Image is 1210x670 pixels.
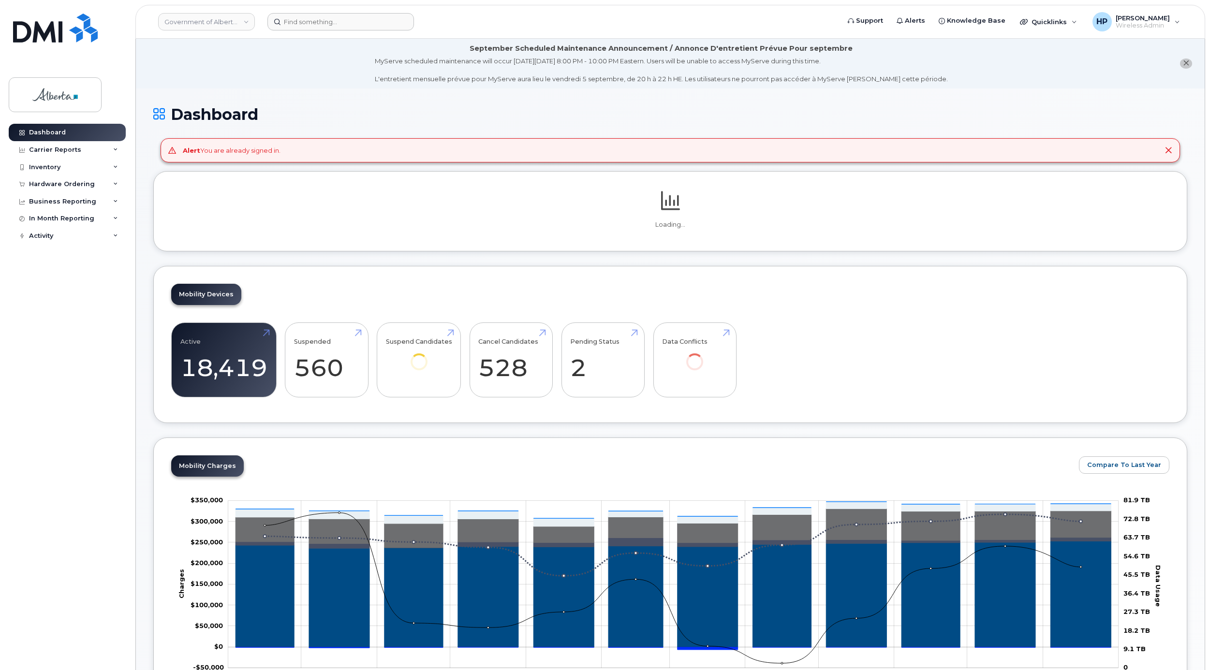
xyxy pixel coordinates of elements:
div: You are already signed in. [183,146,280,155]
tspan: 18.2 TB [1123,626,1150,634]
tspan: 9.1 TB [1123,645,1146,653]
tspan: 81.9 TB [1123,496,1150,504]
tspan: $250,000 [191,538,223,546]
div: September Scheduled Maintenance Announcement / Annonce D'entretient Prévue Pour septembre [470,44,853,54]
tspan: 54.6 TB [1123,552,1150,560]
g: Rate Plan [236,541,1111,647]
span: Compare To Last Year [1087,460,1161,469]
tspan: 72.8 TB [1123,515,1150,523]
tspan: Data Usage [1154,565,1162,607]
tspan: $50,000 [195,622,223,629]
g: Data [236,509,1111,548]
button: Compare To Last Year [1079,456,1169,474]
tspan: $300,000 [191,517,223,525]
g: $0 [191,601,223,609]
tspan: $350,000 [191,496,223,504]
g: $0 [191,496,223,504]
a: Pending Status 2 [570,328,635,392]
a: Mobility Devices [171,284,241,305]
a: Mobility Charges [171,455,244,477]
tspan: $100,000 [191,601,223,609]
a: Suspend Candidates [386,328,452,384]
g: Roaming [236,538,1111,548]
tspan: 45.5 TB [1123,571,1150,579]
g: $0 [195,622,223,629]
tspan: 36.4 TB [1123,589,1150,597]
g: $0 [191,559,223,567]
tspan: $200,000 [191,559,223,567]
a: Data Conflicts [662,328,727,384]
div: MyServe scheduled maintenance will occur [DATE][DATE] 8:00 PM - 10:00 PM Eastern. Users will be u... [375,57,948,84]
a: Suspended 560 [294,328,359,392]
button: close notification [1180,58,1192,69]
h1: Dashboard [153,106,1187,123]
g: $0 [191,517,223,525]
a: Active 18,419 [180,328,267,392]
tspan: Charges [177,569,185,598]
g: Features [236,502,1111,526]
p: Loading... [171,220,1169,229]
tspan: $0 [214,643,223,651]
g: $0 [191,580,223,588]
strong: Alert [183,146,200,154]
tspan: 63.7 TB [1123,534,1150,541]
tspan: 27.3 TB [1123,608,1150,616]
tspan: $150,000 [191,580,223,588]
a: Cancel Candidates 528 [478,328,544,392]
g: $0 [191,538,223,546]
